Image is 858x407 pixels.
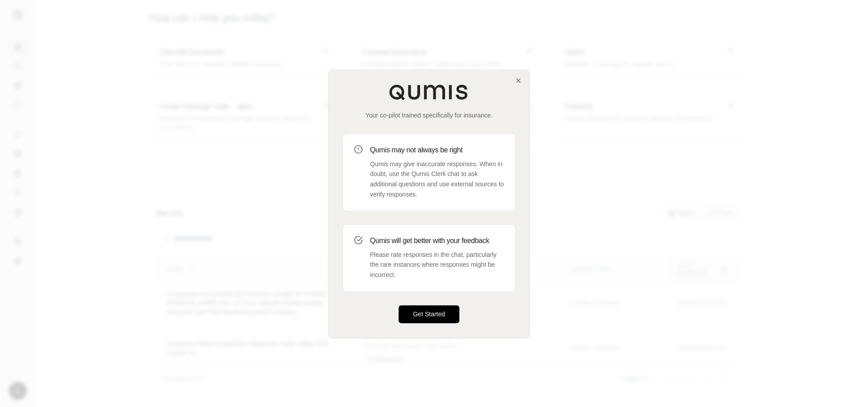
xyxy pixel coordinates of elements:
[389,84,469,100] img: Qumis Logo
[370,235,504,246] h3: Qumis will get better with your feedback
[370,145,504,155] h3: Qumis may not always be right
[370,159,504,200] p: Qumis may give inaccurate responses. When in doubt, use the Qumis Clerk chat to ask additional qu...
[370,250,504,280] p: Please rate responses in the chat, particularly the rare instances where responses might be incor...
[399,305,459,323] button: Get Started
[343,111,515,120] p: Your co-pilot trained specifically for insurance.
